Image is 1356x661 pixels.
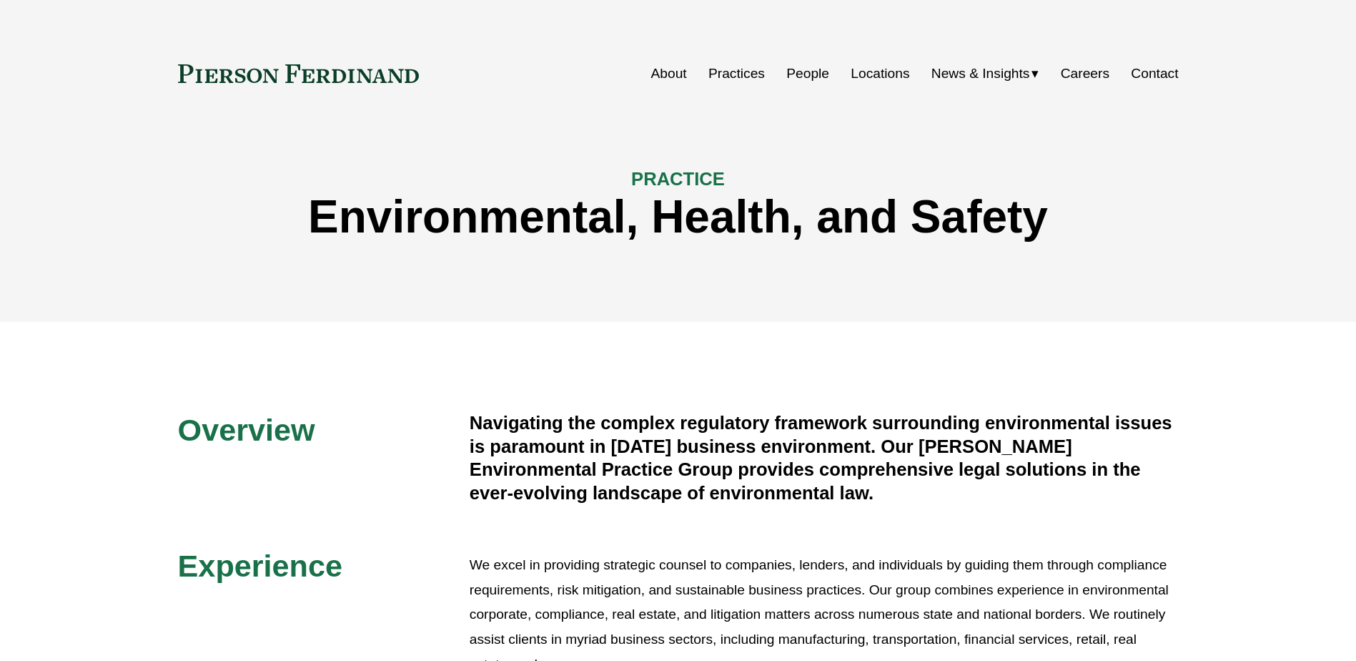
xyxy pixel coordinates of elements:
[1131,60,1178,87] a: Contact
[931,60,1039,87] a: folder dropdown
[931,62,1030,87] span: News & Insights
[178,191,1179,243] h1: Environmental, Health, and Safety
[708,60,765,87] a: Practices
[178,413,315,447] span: Overview
[786,60,829,87] a: People
[1061,60,1109,87] a: Careers
[651,60,687,87] a: About
[851,60,909,87] a: Locations
[470,411,1179,504] h4: Navigating the complex regulatory framework surrounding environmental issues is paramount in [DAT...
[178,549,342,583] span: Experience
[631,169,725,189] span: PRACTICE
